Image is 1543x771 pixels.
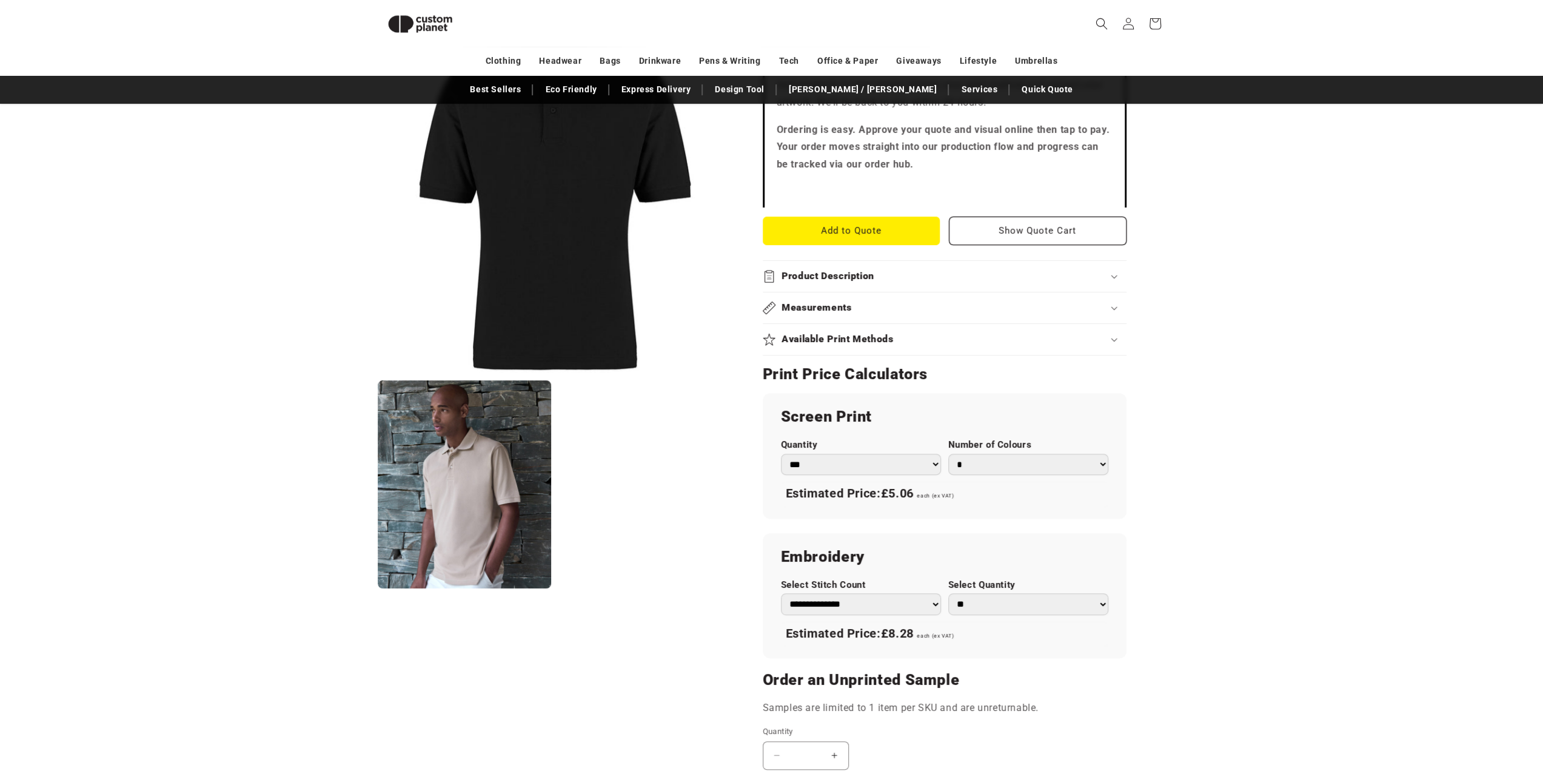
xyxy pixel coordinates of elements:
label: Number of Colours [948,439,1108,451]
a: Best Sellers [464,79,527,100]
a: Bags [600,50,620,72]
a: [PERSON_NAME] / [PERSON_NAME] [783,79,943,100]
a: Services [955,79,1003,100]
strong: Ordering is easy. Approve your quote and visual online then tap to pay. Your order moves straight... [777,124,1110,170]
media-gallery: Gallery Viewer [378,18,732,589]
a: Express Delivery [615,79,697,100]
h2: Order an Unprinted Sample [763,670,1126,690]
a: Tech [778,50,798,72]
label: Select Stitch Count [781,579,941,591]
div: Estimated Price: [781,621,1108,647]
span: each (ex VAT) [917,633,954,639]
a: Design Tool [709,79,771,100]
a: Giveaways [896,50,941,72]
button: Add to Quote [763,217,940,245]
a: Clothing [486,50,521,72]
h2: Embroidery [781,547,1108,567]
label: Select Quantity [948,579,1108,591]
a: Pens & Writing [699,50,760,72]
span: £5.06 [881,486,914,500]
span: each (ex VAT) [917,493,954,499]
h2: Available Print Methods [782,333,894,346]
iframe: Customer reviews powered by Trustpilot [777,183,1113,195]
h2: Measurements [782,301,852,314]
a: Office & Paper [817,50,878,72]
a: Eco Friendly [539,79,603,100]
button: Show Quote Cart [949,217,1126,245]
span: £8.28 [881,626,914,641]
summary: Product Description [763,261,1126,292]
p: Samples are limited to 1 item per SKU and are unreturnable. [763,699,1126,717]
h2: Print Price Calculators [763,365,1126,384]
iframe: Chat Widget [1341,640,1543,771]
h2: Product Description [782,270,874,283]
summary: Search [1088,10,1115,37]
div: Estimated Price: [781,481,1108,507]
label: Quantity [781,439,941,451]
label: Quantity [763,726,1029,738]
a: Quick Quote [1016,79,1079,100]
a: Umbrellas [1015,50,1057,72]
h2: Screen Print [781,407,1108,426]
a: Headwear [539,50,581,72]
a: Lifestyle [960,50,997,72]
a: Drinkware [639,50,681,72]
summary: Measurements [763,292,1126,323]
img: Custom Planet [378,5,463,43]
summary: Available Print Methods [763,324,1126,355]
